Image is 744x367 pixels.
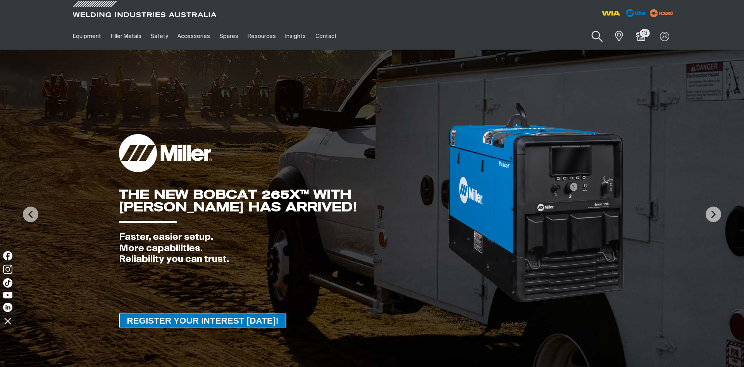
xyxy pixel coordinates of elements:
[119,188,447,213] div: THE NEW BOBCAT 265X™ WITH [PERSON_NAME] HAS ARRIVED!
[3,278,12,288] img: TikTok
[68,23,524,50] nav: Main
[23,207,38,222] img: PrevArrow
[120,314,286,327] span: REGISTER YOUR INTEREST [DATE]!
[119,314,286,327] a: REGISTER YOUR INTEREST TODAY!
[173,23,215,50] a: Accessories
[574,27,610,45] input: Product name or item number...
[581,26,613,48] button: Search products
[146,23,173,50] a: Safety
[119,232,447,265] div: Faster, easier setup. More capabilities. Reliability you can trust.
[706,207,721,222] img: NextArrow
[1,314,14,327] img: hide socials
[3,303,12,312] img: LinkedIn
[3,292,12,298] img: YouTube
[243,23,281,50] a: Resources
[311,23,341,50] a: Contact
[215,23,243,50] a: Spares
[3,265,12,274] img: Instagram
[648,7,676,19] img: miller
[106,23,146,50] a: Filler Metals
[3,251,12,260] img: Facebook
[68,23,106,50] a: Equipment
[281,23,310,50] a: Insights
